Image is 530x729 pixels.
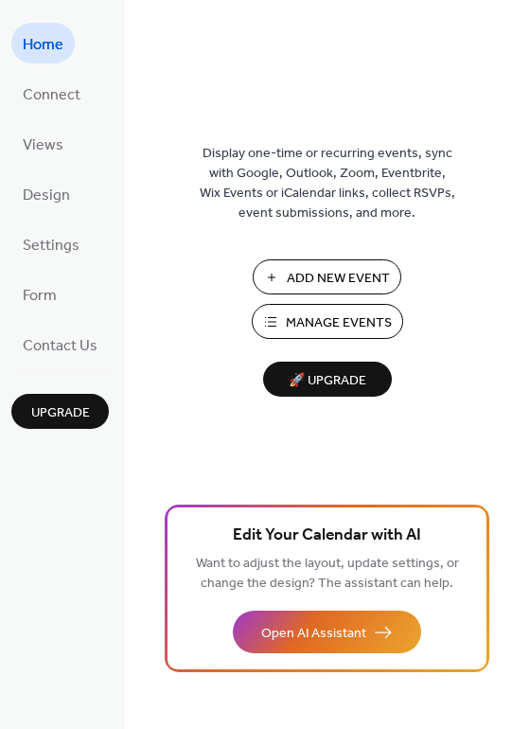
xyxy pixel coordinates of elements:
[23,181,70,210] span: Design
[287,269,390,289] span: Add New Event
[11,173,81,214] a: Design
[263,362,392,397] button: 🚀 Upgrade
[23,80,80,110] span: Connect
[23,30,63,60] span: Home
[23,131,63,160] span: Views
[200,144,455,223] span: Display one-time or recurring events, sync with Google, Outlook, Zoom, Eventbrite, Wix Events or ...
[31,403,90,423] span: Upgrade
[253,259,401,294] button: Add New Event
[261,624,366,644] span: Open AI Assistant
[233,611,421,653] button: Open AI Assistant
[252,304,403,339] button: Manage Events
[11,394,109,429] button: Upgrade
[11,274,68,314] a: Form
[233,523,421,549] span: Edit Your Calendar with AI
[286,313,392,333] span: Manage Events
[274,368,380,394] span: 🚀 Upgrade
[23,281,57,311] span: Form
[11,23,75,63] a: Home
[11,123,75,164] a: Views
[23,331,97,361] span: Contact Us
[11,324,109,364] a: Contact Us
[11,73,92,114] a: Connect
[196,551,459,596] span: Want to adjust the layout, update settings, or change the design? The assistant can help.
[23,231,79,260] span: Settings
[11,223,91,264] a: Settings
